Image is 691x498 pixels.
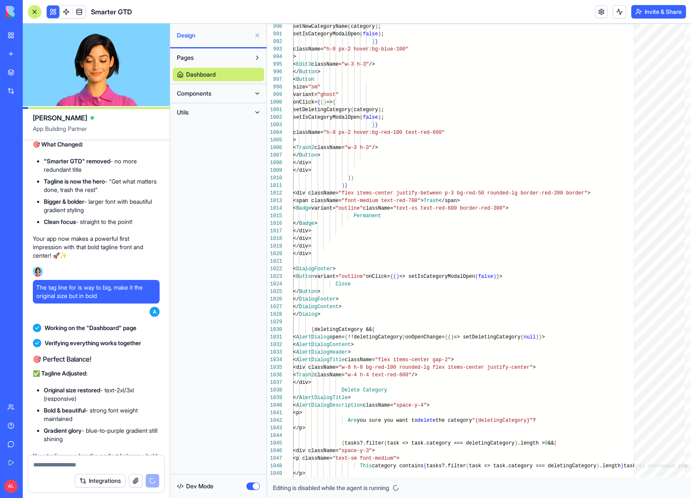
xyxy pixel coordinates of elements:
span: < [293,349,296,355]
span: && [548,440,554,446]
span: ) [375,24,378,29]
span: "text-sm font-medium" [333,455,396,461]
span: ( [475,274,478,280]
span: task => task.category === deletingCategory [387,440,514,446]
strong: Gradient glory [44,427,82,434]
span: ) [378,107,381,113]
span: </p> [293,425,305,431]
strong: Original size restored [44,386,100,394]
span: > [317,69,320,75]
span: > [293,54,296,60]
div: 1001 [267,106,282,114]
span: Are [348,418,357,423]
span: variant= [314,274,339,280]
button: Invite & Share [631,5,686,19]
span: > [396,455,399,461]
span: > [451,357,454,363]
span: "h-8 px-2 hover:bg-blue-100" [323,46,408,52]
div: 1010 [267,174,282,182]
span: > [587,190,590,196]
span: AlertDialogTitle [296,357,344,363]
span: [PERSON_NAME] [33,113,87,123]
span: ) [396,274,399,280]
span: className= [344,357,375,363]
span: </div> [293,160,311,166]
span: DialogFooter [296,266,332,272]
span: task [624,463,636,469]
strong: "Smarter GTD" removed [44,157,110,165]
span: { [333,99,336,105]
span: .length [599,463,620,469]
span: This [360,463,372,469]
span: </div> [293,243,311,249]
div: 1048 [267,462,282,470]
div: 1047 [267,455,282,462]
div: 1016 [267,220,282,227]
span: <div className= [293,190,339,196]
div: 1026 [267,296,282,303]
div: 1009 [267,167,282,174]
span: tasks?.filter [427,463,466,469]
span: > [293,137,296,143]
span: Close [336,281,351,287]
span: "space-y-3" [339,448,372,454]
span: </div> [293,251,311,257]
span: { [424,463,427,469]
div: 1007 [267,152,282,159]
span: ustify-center" [490,365,533,370]
span: className= [363,205,393,211]
span: ( [360,115,363,120]
span: > [427,402,430,408]
span: .length > [518,440,545,446]
span: "flex items-center gap-2" [375,357,451,363]
span: setDeletingCategory [293,107,351,113]
span: variant= [311,205,336,211]
span: ) [378,31,381,37]
span: className= [314,145,344,151]
span: ) [596,463,599,469]
span: > [348,395,351,401]
span: } [621,463,624,469]
span: ( [554,440,557,446]
div: 1028 [267,311,282,318]
span: Trash2 [296,145,314,151]
strong: ✅ Tagline Adjusted: [33,370,88,377]
span: < [293,61,296,67]
span: tasks?.filter [344,440,384,446]
span: > [314,221,317,226]
div: 1042 [267,417,282,424]
span: onOpenChange= [405,334,445,340]
span: AlertDialogContent [296,342,351,348]
span: </span> [439,198,460,204]
button: Pages [173,51,251,64]
span: App Building Partner [33,125,160,140]
span: onClick= [293,99,317,105]
span: ( [466,463,469,469]
span: => setIsCategoryModalOpen [399,274,475,280]
span: { [311,327,314,333]
span: < [293,372,296,378]
span: setIsCategoryModalOpen [293,31,360,37]
span: AlertDialog [296,334,329,340]
span: ) [536,334,539,340]
div: 1022 [267,265,282,273]
span: null [523,334,536,340]
span: Components [177,89,211,98]
span: setNewCategoryName [293,24,348,29]
span: A [149,307,160,317]
span: </div> [293,380,311,386]
div: 1005 [267,136,282,144]
span: the category [435,418,472,423]
div: 1043 [267,424,282,432]
div: 1034 [267,356,282,364]
span: } [344,183,347,189]
span: > [351,342,354,348]
div: 1046 [267,447,282,455]
span: The tag line for is way to big, make it the original size but in bold [36,283,156,300]
a: Dashboard [173,68,264,81]
span: size= [293,84,308,90]
span: Working on the "Dashboard" page [45,324,136,332]
li: - blue-to-purple gradient still shining [44,426,160,443]
span: ) [341,183,344,189]
div: 998 [267,83,282,91]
